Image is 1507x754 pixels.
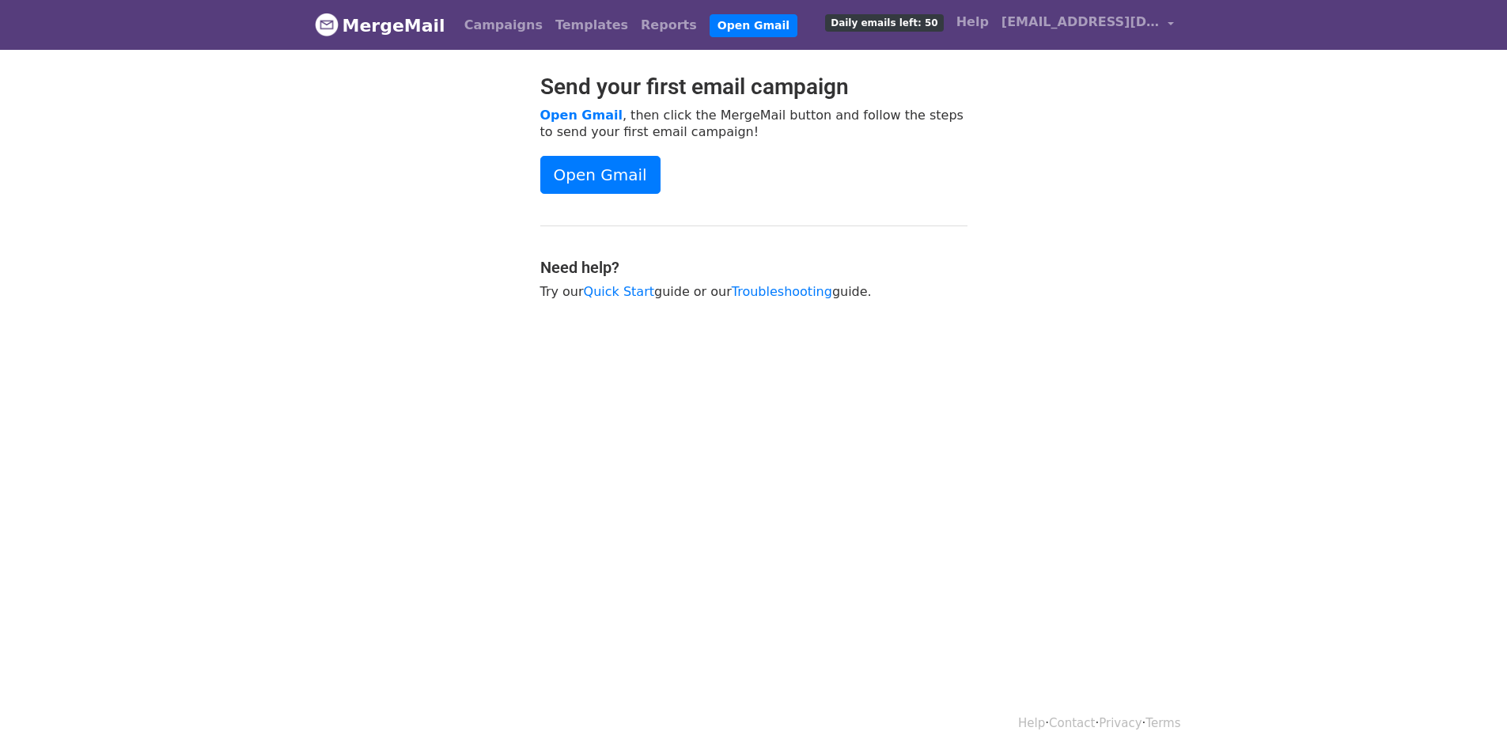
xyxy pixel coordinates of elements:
[825,14,943,32] span: Daily emails left: 50
[540,258,967,277] h4: Need help?
[540,74,967,100] h2: Send your first email campaign
[315,9,445,42] a: MergeMail
[540,107,967,140] p: , then click the MergeMail button and follow the steps to send your first email campaign!
[634,9,703,41] a: Reports
[1002,13,1160,32] span: [EMAIL_ADDRESS][DOMAIN_NAME]
[950,6,995,38] a: Help
[1099,716,1142,730] a: Privacy
[458,9,549,41] a: Campaigns
[1145,716,1180,730] a: Terms
[732,284,832,299] a: Troubleshooting
[540,156,661,194] a: Open Gmail
[710,14,797,37] a: Open Gmail
[1018,716,1045,730] a: Help
[819,6,949,38] a: Daily emails left: 50
[540,108,623,123] a: Open Gmail
[540,283,967,300] p: Try our guide or our guide.
[1049,716,1095,730] a: Contact
[315,13,339,36] img: MergeMail logo
[584,284,654,299] a: Quick Start
[995,6,1180,44] a: [EMAIL_ADDRESS][DOMAIN_NAME]
[549,9,634,41] a: Templates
